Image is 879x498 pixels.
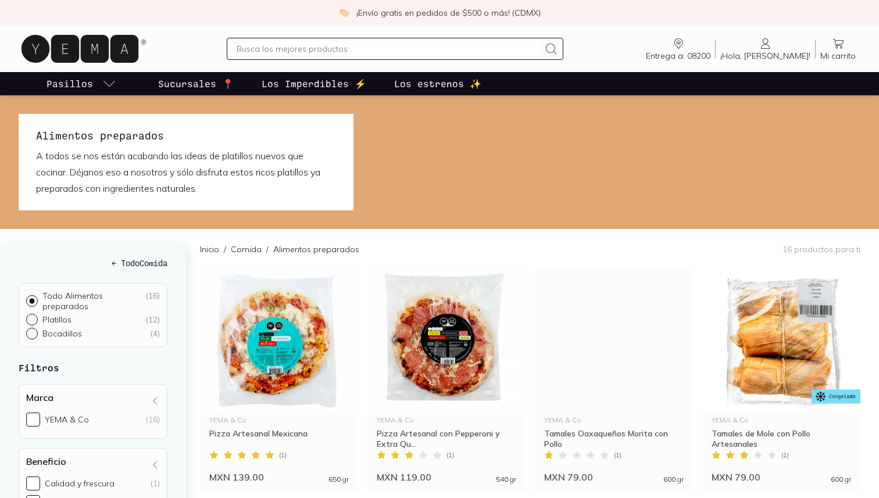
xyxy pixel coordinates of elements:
[200,269,358,483] a: Pizza artesanal mexicanaYEMA & CoPizza Artesanal Mexicana(1)MXN 139.00650 gr
[42,328,82,339] p: Bocadillos
[42,291,145,311] p: Todo Alimentos preparados
[47,77,93,91] p: Pasillos
[45,478,115,489] div: Calidad y frescura
[367,269,526,412] img: Pizza Pepperoni con extra queso YEMA
[782,244,860,255] p: 16 productos para ti
[262,77,366,91] p: Los Imperdibles ⚡️
[663,476,684,483] span: 600 gr
[259,72,369,95] a: Los Imperdibles ⚡️
[544,471,593,483] span: MXN 79.00
[262,243,273,255] span: /
[377,428,516,449] div: Pizza Artesanal con Pepperoni y Extra Qu...
[328,476,349,483] span: 650 gr
[26,476,40,490] input: Calidad y frescura(1)
[219,243,231,255] span: /
[377,471,431,483] span: MXN 119.00
[544,417,684,424] div: YEMA & Co
[150,328,160,339] div: ( 4 )
[273,243,359,255] p: Alimentos preparados
[392,72,484,95] a: Los estrenos ✨
[156,72,236,95] a: Sucursales 📍
[535,269,693,412] img: Tamales Oaxaqueños Morita con Pollo
[209,417,349,424] div: YEMA & Co
[831,476,851,483] span: 600 gr
[641,37,715,61] a: Entrega a: 08200
[200,269,358,412] img: Pizza artesanal mexicana
[394,77,481,91] p: Los estrenos ✨
[151,478,160,489] div: (1)
[702,269,860,412] img: Tamales de Mole Con Pollo 4 Pzas
[209,428,349,449] div: Pizza Artesanal Mexicana
[820,51,856,61] span: Mi carrito
[446,452,454,458] span: ( 1 )
[19,384,167,439] div: Marca
[702,269,860,483] a: Tamales de Mole Con Pollo 4 PzasYEMA & CoTamales de Mole con Pollo Artesanales(1)MXN 79.00600 gr
[145,314,160,325] div: ( 12 )
[26,392,53,403] h4: Marca
[26,413,40,427] input: YEMA & Co(16)
[339,8,349,18] img: check
[646,51,710,61] span: Entrega a: 08200
[19,257,167,269] a: ← TodoComida
[716,37,815,61] a: ¡Hola, [PERSON_NAME]!
[377,417,516,424] div: YEMA & Co
[712,471,760,483] span: MXN 79.00
[535,269,693,483] a: Tamales Oaxaqueños Morita con PolloYEMA & CoTamales Oaxaqueños Morita con Pollo(1)MXN 79.00600 gr
[614,452,621,458] span: ( 1 )
[36,148,336,196] p: A todos se nos están acabando las ideas de platillos nuevos que cocinar. Déjanos eso a nosotros y...
[356,7,541,19] p: ¡Envío gratis en pedidos de $500 o más! (CDMX)
[720,51,810,61] span: ¡Hola, [PERSON_NAME]!
[209,471,264,483] span: MXN 139.00
[200,244,219,255] a: Inicio
[496,476,516,483] span: 540 gr
[279,452,287,458] span: ( 1 )
[544,428,684,449] div: Tamales Oaxaqueños Morita con Pollo
[781,452,789,458] span: ( 1 )
[19,362,59,373] strong: Filtros
[44,72,119,95] a: pasillo-todos-link
[816,37,860,61] a: Mi carrito
[145,291,160,311] div: ( 16 )
[36,128,336,143] h1: Alimentos preparados
[712,428,851,449] div: Tamales de Mole con Pollo Artesanales
[712,417,851,424] div: YEMA & Co
[231,244,262,255] a: Comida
[19,257,167,269] h5: ← Todo Comida
[42,314,72,325] p: Platillos
[158,77,234,91] p: Sucursales 📍
[367,269,526,483] a: Pizza Pepperoni con extra queso YEMAYEMA & CoPizza Artesanal con Pepperoni y Extra Qu...(1)MXN 11...
[237,42,539,56] input: Busca los mejores productos
[26,456,66,467] h4: Beneficio
[146,414,160,425] div: (16)
[45,414,89,425] div: YEMA & Co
